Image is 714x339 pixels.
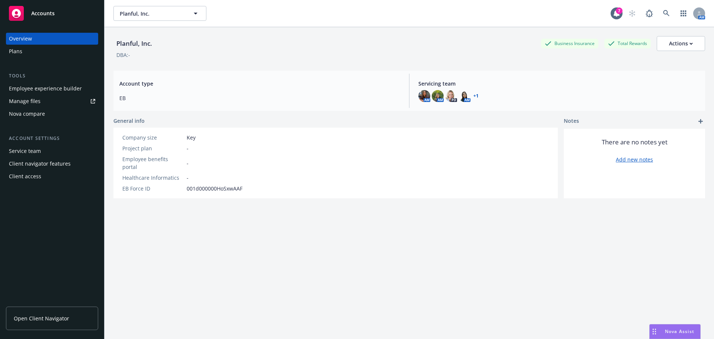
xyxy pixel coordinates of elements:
a: Manage files [6,95,98,107]
span: - [187,174,189,182]
div: Drag to move [650,324,659,339]
div: DBA: - [116,51,130,59]
img: photo [432,90,444,102]
span: EB [119,94,400,102]
a: Switch app [676,6,691,21]
div: Client access [9,170,41,182]
a: Overview [6,33,98,45]
div: Client navigator features [9,158,71,170]
div: Employee experience builder [9,83,82,95]
div: Nova compare [9,108,45,120]
div: Project plan [122,144,184,152]
span: Account type [119,80,400,87]
a: Client access [6,170,98,182]
div: Tools [6,72,98,80]
button: Nova Assist [649,324,701,339]
a: add [696,117,705,126]
span: Notes [564,117,579,126]
a: Report a Bug [642,6,657,21]
div: Overview [9,33,32,45]
span: Planful, Inc. [120,10,184,17]
button: Actions [657,36,705,51]
div: Business Insurance [541,39,598,48]
div: Account settings [6,135,98,142]
div: Healthcare Informatics [122,174,184,182]
span: Accounts [31,10,55,16]
div: EB Force ID [122,185,184,192]
a: Search [659,6,674,21]
div: Actions [669,36,693,51]
div: Service team [9,145,41,157]
img: photo [445,90,457,102]
a: +1 [473,94,479,98]
span: General info [113,117,145,125]
div: Manage files [9,95,41,107]
span: 001d000000HoSxwAAF [187,185,242,192]
div: Company size [122,134,184,141]
span: Open Client Navigator [14,314,69,322]
span: - [187,159,189,167]
span: - [187,144,189,152]
a: Employee experience builder [6,83,98,95]
a: Service team [6,145,98,157]
span: There are no notes yet [602,138,668,147]
a: Start snowing [625,6,640,21]
img: photo [459,90,470,102]
img: photo [418,90,430,102]
div: Employee benefits portal [122,155,184,171]
a: Plans [6,45,98,57]
button: Planful, Inc. [113,6,206,21]
div: Total Rewards [604,39,651,48]
a: Accounts [6,3,98,24]
div: 7 [616,7,623,14]
div: Planful, Inc. [113,39,155,48]
span: Nova Assist [665,328,694,335]
a: Client navigator features [6,158,98,170]
div: Plans [9,45,22,57]
a: Add new notes [616,156,653,163]
span: Key [187,134,196,141]
a: Nova compare [6,108,98,120]
span: Servicing team [418,80,699,87]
